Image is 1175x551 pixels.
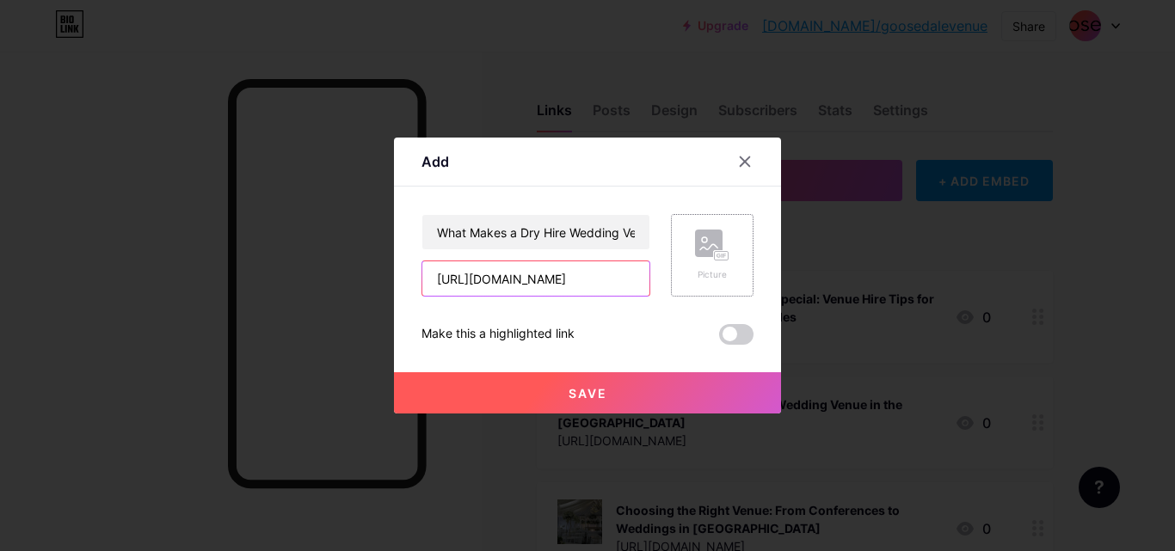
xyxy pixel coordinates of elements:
input: URL [422,261,649,296]
input: Title [422,215,649,249]
div: Picture [695,268,729,281]
button: Save [394,372,781,413]
div: Add [421,151,449,172]
span: Save [569,386,607,401]
div: Make this a highlighted link [421,324,575,345]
